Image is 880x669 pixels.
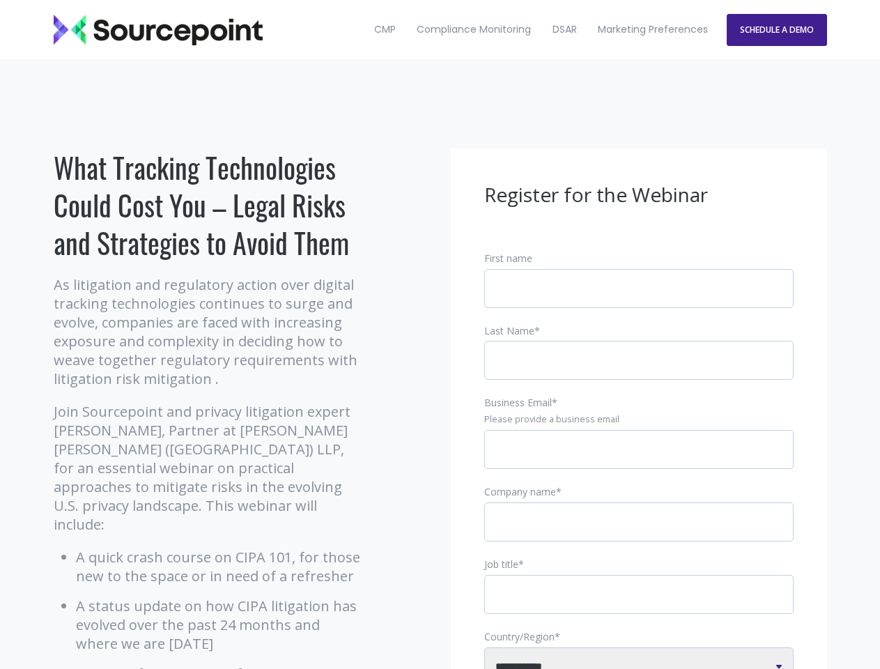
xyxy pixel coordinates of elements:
[484,182,794,208] h3: Register for the Webinar
[484,396,552,409] span: Business Email
[54,148,364,261] h1: What Tracking Technologies Could Cost You – Legal Risks and Strategies to Avoid Them
[54,275,364,388] p: As litigation and regulatory action over digital tracking technologies continues to surge and evo...
[484,557,518,571] span: Job title
[76,548,364,585] li: A quick crash course on CIPA 101, for those new to the space or in need of a refresher
[484,252,532,265] span: First name
[484,324,534,337] span: Last Name
[54,402,364,534] p: Join Sourcepoint and privacy litigation expert [PERSON_NAME], Partner at [PERSON_NAME] [PERSON_NA...
[76,597,364,653] li: A status update on how CIPA litigation has evolved over the past 24 months and where we are [DATE]
[484,413,794,426] legend: Please provide a business email
[727,14,827,46] a: SCHEDULE A DEMO
[484,630,555,643] span: Country/Region
[54,15,263,45] img: Sourcepoint_logo_black_transparent (2)-2
[484,485,556,498] span: Company name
